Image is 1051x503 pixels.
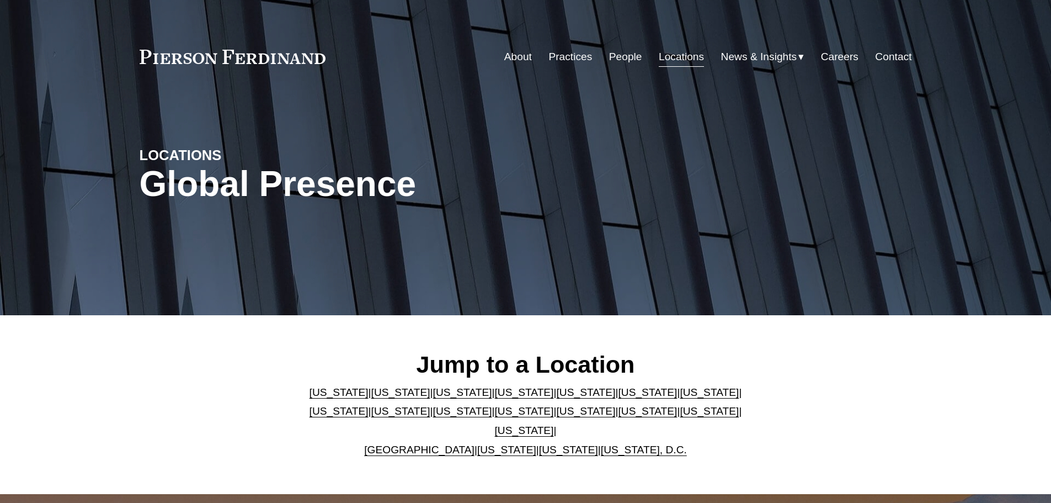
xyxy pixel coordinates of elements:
a: [US_STATE], D.C. [601,444,687,456]
a: [US_STATE] [433,386,492,398]
a: Practices [548,46,592,67]
p: | | | | | | | | | | | | | | | | | | [300,383,751,459]
a: [US_STATE] [680,405,739,417]
a: People [609,46,642,67]
a: [US_STATE] [495,405,554,417]
a: Contact [875,46,911,67]
a: [US_STATE] [310,386,369,398]
h1: Global Presence [140,164,654,204]
a: Locations [659,46,704,67]
a: [US_STATE] [495,425,554,436]
span: News & Insights [721,47,797,67]
a: [US_STATE] [495,386,554,398]
h4: LOCATIONS [140,146,333,164]
a: [US_STATE] [618,405,677,417]
a: [US_STATE] [371,386,430,398]
a: [GEOGRAPHIC_DATA] [364,444,474,456]
a: folder dropdown [721,46,804,67]
a: Careers [821,46,858,67]
a: [US_STATE] [310,405,369,417]
a: [US_STATE] [556,386,615,398]
a: [US_STATE] [433,405,492,417]
a: [US_STATE] [680,386,739,398]
a: [US_STATE] [477,444,536,456]
h2: Jump to a Location [300,350,751,379]
a: About [504,46,532,67]
a: [US_STATE] [371,405,430,417]
a: [US_STATE] [539,444,598,456]
a: [US_STATE] [618,386,677,398]
a: [US_STATE] [556,405,615,417]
